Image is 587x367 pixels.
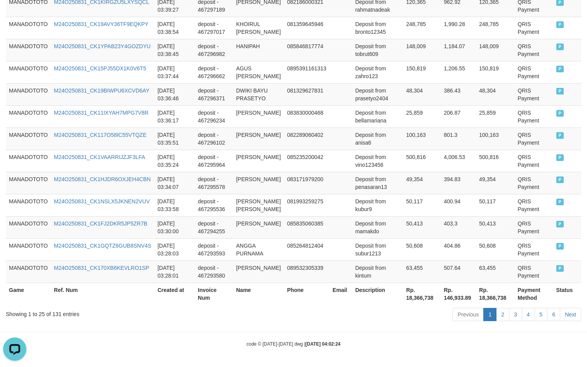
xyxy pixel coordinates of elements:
[154,17,195,39] td: [DATE] 03:38:54
[441,150,476,172] td: 4,006.53
[547,308,560,321] a: 6
[247,341,341,347] small: code © [DATE]-[DATE] dwg |
[233,150,284,172] td: [PERSON_NAME]
[284,172,329,194] td: 083171979200
[352,83,403,105] td: Deposit from prasetyo2404
[476,61,514,83] td: 150,819
[54,176,151,182] a: M24O250831_CK1HJDR6OXJEH4CBN
[515,39,553,61] td: QRIS Payment
[441,194,476,216] td: 400.94
[6,283,51,305] th: Game
[233,83,284,105] td: DWIKI BAYU PRASETYO
[305,341,340,347] strong: [DATE] 04:02:24
[522,308,535,321] a: 4
[441,83,476,105] td: 386.43
[154,283,195,305] th: Created at
[556,199,564,205] span: PAID
[403,39,441,61] td: 148,009
[515,83,553,105] td: QRIS Payment
[476,172,514,194] td: 49,354
[515,172,553,194] td: QRIS Payment
[195,17,233,39] td: deposit - 467297017
[352,260,403,283] td: Deposit from kintum
[441,172,476,194] td: 394.83
[556,265,564,272] span: PAID
[233,172,284,194] td: [PERSON_NAME]
[195,61,233,83] td: deposit - 467296662
[233,128,284,150] td: [PERSON_NAME]
[284,260,329,283] td: 089532305339
[54,132,146,138] a: M24O250831_CK117O58IC55VTQZE
[6,61,51,83] td: MANADOTOTO
[54,220,147,227] a: M24O250831_CK1FJ2DKR5JP5ZR7B
[284,39,329,61] td: 085846817774
[154,128,195,150] td: [DATE] 03:35:51
[329,283,352,305] th: Email
[556,154,564,161] span: PAID
[54,198,150,204] a: M24O250831_CK1NSLX5JKNEN2VUV
[403,150,441,172] td: 500,816
[233,105,284,128] td: [PERSON_NAME]
[284,238,329,260] td: 085264812404
[54,154,145,160] a: M24O250831_CK1VAARRIJZJF3LFA
[195,172,233,194] td: deposit - 467295578
[476,283,514,305] th: Rp. 18,366,738
[195,105,233,128] td: deposit - 467296234
[6,194,51,216] td: MANADOTOTO
[352,128,403,150] td: Deposit from anisa6
[553,283,581,305] th: Status
[352,61,403,83] td: Deposit from zahro123
[352,39,403,61] td: Deposit from tobrut609
[403,194,441,216] td: 50,117
[403,83,441,105] td: 48,304
[195,238,233,260] td: deposit - 467293593
[284,128,329,150] td: 082289060402
[154,216,195,238] td: [DATE] 03:30:00
[54,110,148,116] a: M24O250831_CK11IXYAH7MPG7V8R
[284,283,329,305] th: Phone
[233,39,284,61] td: HANIPAH
[352,216,403,238] td: Deposit from mamakdo
[195,283,233,305] th: Invoice Num
[496,308,509,321] a: 2
[515,61,553,83] td: QRIS Payment
[195,260,233,283] td: deposit - 467293580
[403,216,441,238] td: 50,413
[284,216,329,238] td: 085835060385
[352,172,403,194] td: Deposit from penasaran13
[233,194,284,216] td: [PERSON_NAME] [PERSON_NAME]
[403,238,441,260] td: 50,608
[515,216,553,238] td: QRIS Payment
[195,83,233,105] td: deposit - 467296371
[403,283,441,305] th: Rp. 18,366,738
[6,150,51,172] td: MANADOTOTO
[556,66,564,72] span: PAID
[284,17,329,39] td: 081359645946
[403,128,441,150] td: 100,163
[54,87,150,94] a: M24O250831_CK19BIWPU6XCVD6AY
[284,194,329,216] td: 081993259275
[233,17,284,39] td: KHOIRUL [PERSON_NAME]
[352,283,403,305] th: Description
[556,243,564,250] span: PAID
[556,44,564,50] span: PAID
[284,150,329,172] td: 085235200042
[6,17,51,39] td: MANADOTOTO
[195,128,233,150] td: deposit - 467296102
[195,216,233,238] td: deposit - 467294255
[556,132,564,139] span: PAID
[556,21,564,28] span: PAID
[54,65,146,72] a: M24O250831_CK15PJ55DX1K0V6T5
[6,238,51,260] td: MANADOTOTO
[233,238,284,260] td: ANGGA PURNAMA
[556,110,564,117] span: PAID
[441,39,476,61] td: 1,184.07
[284,61,329,83] td: 0895391161313
[476,105,514,128] td: 25,859
[403,105,441,128] td: 25,859
[476,83,514,105] td: 48,304
[476,194,514,216] td: 50,117
[6,83,51,105] td: MANADOTOTO
[352,150,403,172] td: Deposit from vino123456
[154,61,195,83] td: [DATE] 03:37:44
